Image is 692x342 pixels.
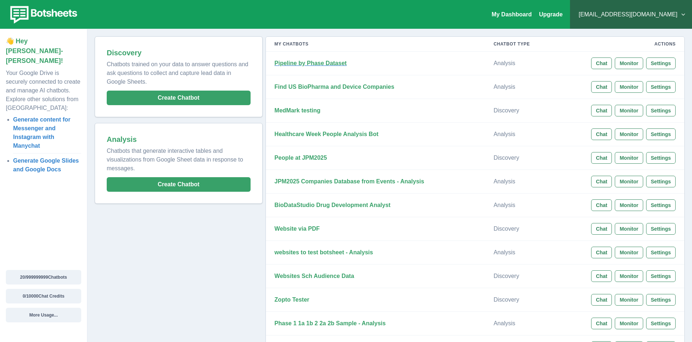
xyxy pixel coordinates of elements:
button: Monitor [615,152,643,164]
button: Settings [646,176,676,187]
p: Discovery [494,107,545,114]
img: botsheets-logo.png [6,4,79,25]
strong: websites to test botsheet - Analysis [275,249,373,255]
button: Create Chatbot [107,91,251,105]
button: Settings [646,199,676,211]
strong: Pipeline by Phase Dataset [275,60,347,66]
button: Chat [591,199,612,211]
button: Settings [646,105,676,116]
button: Monitor [615,247,643,258]
p: Analysis [494,83,545,91]
button: Settings [646,57,676,69]
strong: Healthcare Week People Analysis Bot [275,131,378,137]
button: Chat [591,176,612,187]
a: Generate Google Slides and Google Docs [13,158,79,172]
button: More Usage... [6,308,81,322]
th: Chatbot Type [485,37,554,52]
button: Monitor [615,294,643,306]
button: Settings [646,81,676,93]
strong: Zopto Tester [275,297,310,303]
button: [EMAIL_ADDRESS][DOMAIN_NAME] [576,7,686,22]
button: Chat [591,81,612,93]
button: Chat [591,152,612,164]
button: Monitor [615,199,643,211]
p: Discovery [494,296,545,303]
a: My Dashboard [492,11,532,17]
button: Settings [646,318,676,329]
h2: Discovery [107,48,251,57]
button: Chat [591,223,612,235]
p: Chatbots trained on your data to answer questions and ask questions to collect and capture lead d... [107,57,251,86]
strong: JPM2025 Companies Database from Events - Analysis [275,178,424,184]
p: Analysis [494,60,545,67]
button: Chat [591,318,612,329]
p: Analysis [494,202,545,209]
button: Settings [646,128,676,140]
button: Monitor [615,81,643,93]
p: Chatbots that generate interactive tables and visualizations from Google Sheet data in response t... [107,144,251,173]
button: Monitor [615,176,643,187]
button: Settings [646,294,676,306]
th: Actions [554,37,684,52]
button: Monitor [615,128,643,140]
button: Settings [646,152,676,164]
strong: Phase 1 1a 1b 2 2a 2b Sample - Analysis [275,320,386,326]
button: Chat [591,247,612,258]
p: Discovery [494,154,545,162]
button: Chat [591,270,612,282]
p: Your Google Drive is securely connected to create and manage AI chatbots. Explore other solutions... [6,66,81,112]
p: Analysis [494,320,545,327]
strong: Websites Sch Audience Data [275,273,354,279]
th: My Chatbots [266,37,485,52]
p: 👋 Hey [PERSON_NAME]-[PERSON_NAME]! [6,36,81,66]
h2: Analysis [107,135,251,144]
button: 20/999999999Chatbots [6,270,81,285]
strong: MedMark testing [275,107,321,114]
button: Settings [646,247,676,258]
p: Analysis [494,178,545,185]
strong: Website via PDF [275,226,320,232]
button: Chat [591,128,612,140]
a: Upgrade [539,11,563,17]
button: Chat [591,294,612,306]
p: Discovery [494,273,545,280]
strong: People at JPM2025 [275,155,327,161]
button: Monitor [615,318,643,329]
button: Monitor [615,57,643,69]
button: Settings [646,270,676,282]
button: Chat [591,105,612,116]
button: Monitor [615,270,643,282]
p: Discovery [494,225,545,232]
button: Monitor [615,105,643,116]
button: 0/10000Chat Credits [6,289,81,303]
button: Chat [591,57,612,69]
strong: BioDataStudio Drug Development Analyst [275,202,391,208]
button: Settings [646,223,676,235]
p: Analysis [494,131,545,138]
button: Monitor [615,223,643,235]
a: Generate content for Messenger and Instagram with Manychat [13,116,70,149]
p: Analysis [494,249,545,256]
strong: Find US BioPharma and Device Companies [275,84,394,90]
button: Create Chatbot [107,177,251,192]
